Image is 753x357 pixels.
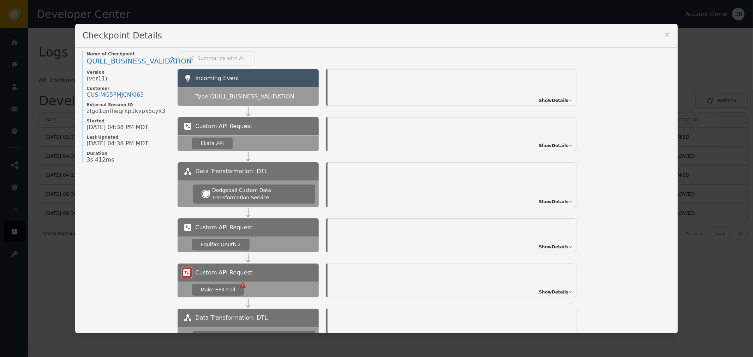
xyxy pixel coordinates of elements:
span: (ver 11 ) [86,75,107,82]
a: CUS-MG5PMJCNKI65 [86,91,144,98]
span: Data Transformation: DTL [195,314,268,322]
div: Dodgeball Custom Data Transformation Service [212,333,306,348]
span: External Session ID [86,102,171,108]
div: Checkpoint Details [75,24,677,48]
span: [DATE] 04:38 PM MDT [86,124,148,131]
span: QUILL_BUSINESS_VALIDATION [86,57,192,65]
span: Customer [86,86,171,91]
span: Last Updated [86,134,171,140]
div: Ekata API [201,140,224,147]
span: Data Transformation: DTL [195,167,268,176]
span: Type: QUILL_BUSINESS_VALIDATION [195,92,294,101]
span: zfgd1qnfheqrkp1kvpx5cyx3 [86,108,165,115]
span: Incoming Event [195,75,239,81]
span: Started [86,118,171,124]
span: Show Details [539,199,568,205]
a: QUILL_BUSINESS_VALIDATION [86,57,171,66]
span: Custom API Request [195,268,252,277]
span: Custom API Request [195,223,252,232]
div: Equifax OAuth 2 [201,241,241,248]
span: Version [86,69,171,75]
div: Dodgeball Custom Data Transformation Service [212,187,306,201]
div: CUS- MG5PMJCNKI65 [86,91,144,98]
span: Show Details [539,143,568,149]
span: Show Details [539,97,568,104]
span: Duration [86,151,171,156]
div: Make EFX Call [201,286,235,294]
span: Show Details [539,289,568,295]
span: Show Details [539,244,568,250]
span: 3s 412ms [86,156,114,163]
span: [DATE] 04:38 PM MDT [86,140,148,147]
span: Custom API Request [195,122,252,131]
span: Name of Checkpoint [86,51,171,57]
